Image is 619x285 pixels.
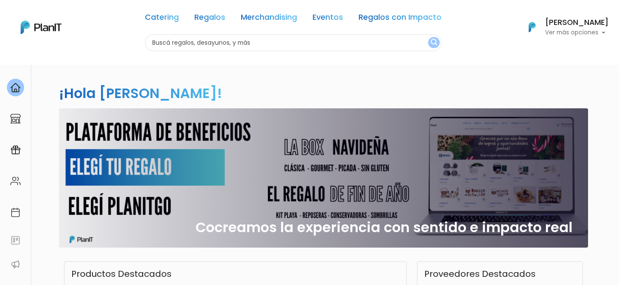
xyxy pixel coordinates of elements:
[10,145,21,155] img: campaigns-02234683943229c281be62815700db0a1741e53638e28bf9629b52c665b00959.svg
[196,219,573,236] h2: Cocreamos la experiencia con sentido e impacto real
[10,207,21,218] img: calendar-87d922413cdce8b2cf7b7f5f62616a5cf9e4887200fb71536465627b3292af00.svg
[71,269,172,279] h3: Productos Destacados
[194,14,225,24] a: Regalos
[518,16,609,38] button: PlanIt Logo [PERSON_NAME] Ver más opciones
[59,83,222,103] h2: ¡Hola [PERSON_NAME]!
[145,34,441,51] input: Buscá regalos, desayunos, y más
[523,18,542,37] img: PlanIt Logo
[10,83,21,93] img: home-e721727adea9d79c4d83392d1f703f7f8bce08238fde08b1acbfd93340b81755.svg
[545,30,609,36] p: Ver más opciones
[241,14,297,24] a: Merchandising
[545,19,609,27] h6: [PERSON_NAME]
[313,14,343,24] a: Eventos
[359,14,441,24] a: Regalos con Impacto
[145,14,179,24] a: Catering
[21,21,61,34] img: PlanIt Logo
[10,113,21,124] img: marketplace-4ceaa7011d94191e9ded77b95e3339b90024bf715f7c57f8cf31f2d8c509eaba.svg
[431,39,437,47] img: search_button-432b6d5273f82d61273b3651a40e1bd1b912527efae98b1b7a1b2c0702e16a8d.svg
[10,176,21,186] img: people-662611757002400ad9ed0e3c099ab2801c6687ba6c219adb57efc949bc21e19d.svg
[10,259,21,270] img: partners-52edf745621dab592f3b2c58e3bca9d71375a7ef29c3b500c9f145b62cc070d4.svg
[424,269,536,279] h3: Proveedores Destacados
[10,235,21,245] img: feedback-78b5a0c8f98aac82b08bfc38622c3050aee476f2c9584af64705fc4e61158814.svg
